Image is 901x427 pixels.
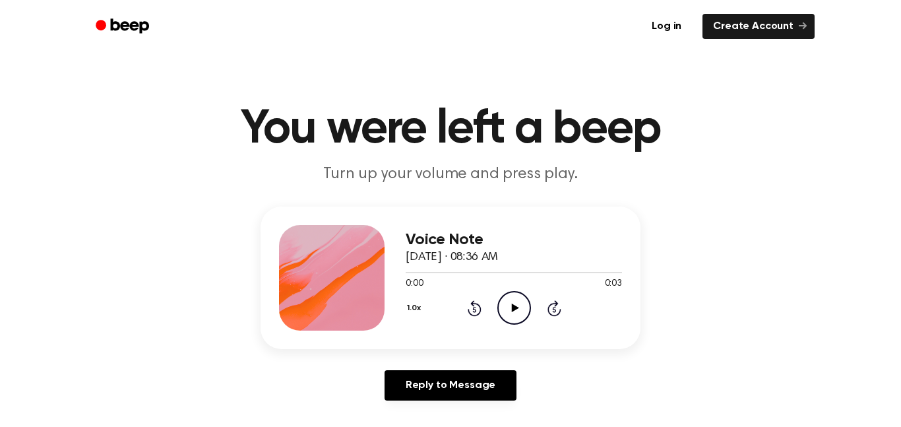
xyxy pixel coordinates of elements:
[406,277,423,291] span: 0:00
[197,164,704,185] p: Turn up your volume and press play.
[406,251,498,263] span: [DATE] · 08:36 AM
[385,370,516,401] a: Reply to Message
[86,14,161,40] a: Beep
[406,297,425,319] button: 1.0x
[638,11,695,42] a: Log in
[605,277,622,291] span: 0:03
[113,106,788,153] h1: You were left a beep
[702,14,815,39] a: Create Account
[406,231,622,249] h3: Voice Note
